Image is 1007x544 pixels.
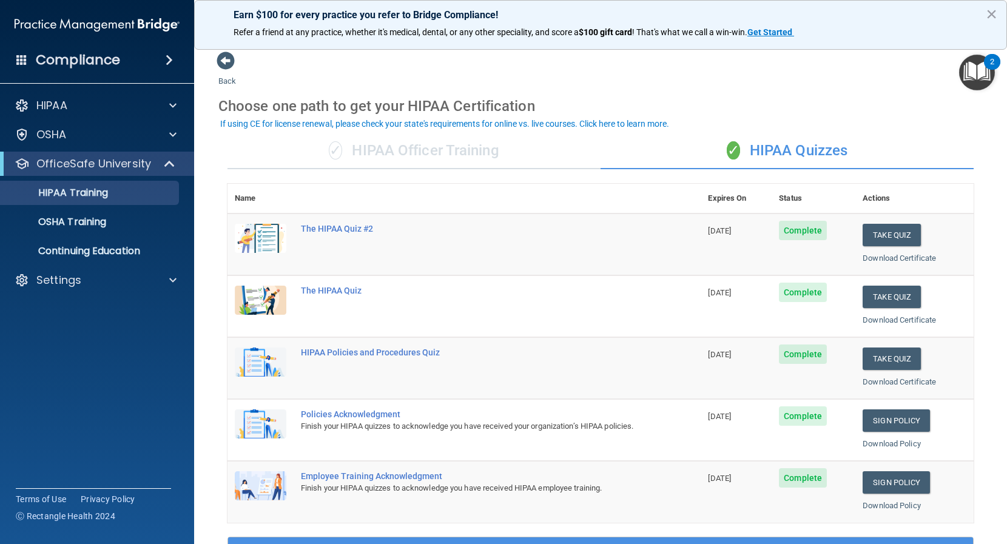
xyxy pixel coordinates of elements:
[863,224,921,246] button: Take Quiz
[986,4,997,24] button: Close
[708,474,731,483] span: [DATE]
[81,493,135,505] a: Privacy Policy
[863,348,921,370] button: Take Quiz
[329,141,342,160] span: ✓
[15,98,177,113] a: HIPAA
[15,156,176,171] a: OfficeSafe University
[8,245,173,257] p: Continuing Education
[301,481,640,495] div: Finish your HIPAA quizzes to acknowledge you have received HIPAA employee training.
[16,493,66,505] a: Terms of Use
[772,184,855,213] th: Status
[747,27,792,37] strong: Get Started
[863,286,921,308] button: Take Quiz
[301,224,640,233] div: The HIPAA Quiz #2
[218,118,671,130] button: If using CE for license renewal, please check your state's requirements for online vs. live cours...
[36,273,81,287] p: Settings
[708,412,731,421] span: [DATE]
[15,13,180,37] img: PMB logo
[36,127,67,142] p: OSHA
[218,89,983,124] div: Choose one path to get your HIPAA Certification
[8,216,106,228] p: OSHA Training
[779,221,827,240] span: Complete
[16,510,115,522] span: Ⓒ Rectangle Health 2024
[8,187,108,199] p: HIPAA Training
[36,98,67,113] p: HIPAA
[708,226,731,235] span: [DATE]
[601,133,974,169] div: HIPAA Quizzes
[227,184,294,213] th: Name
[36,52,120,69] h4: Compliance
[15,273,177,287] a: Settings
[863,471,930,494] a: Sign Policy
[701,184,772,213] th: Expires On
[779,283,827,302] span: Complete
[708,288,731,297] span: [DATE]
[863,254,936,263] a: Download Certificate
[959,55,995,90] button: Open Resource Center, 2 new notifications
[863,409,930,432] a: Sign Policy
[863,501,921,510] a: Download Policy
[234,27,579,37] span: Refer a friend at any practice, whether it's medical, dental, or any other speciality, and score a
[218,62,236,86] a: Back
[779,406,827,426] span: Complete
[863,439,921,448] a: Download Policy
[632,27,747,37] span: ! That's what we call a win-win.
[301,471,640,481] div: Employee Training Acknowledgment
[779,344,827,364] span: Complete
[227,133,601,169] div: HIPAA Officer Training
[234,9,968,21] p: Earn $100 for every practice you refer to Bridge Compliance!
[15,127,177,142] a: OSHA
[36,156,151,171] p: OfficeSafe University
[990,62,994,78] div: 2
[708,350,731,359] span: [DATE]
[863,377,936,386] a: Download Certificate
[579,27,632,37] strong: $100 gift card
[727,141,740,160] span: ✓
[301,419,640,434] div: Finish your HIPAA quizzes to acknowledge you have received your organization’s HIPAA policies.
[220,119,669,128] div: If using CE for license renewal, please check your state's requirements for online vs. live cours...
[747,27,794,37] a: Get Started
[301,348,640,357] div: HIPAA Policies and Procedures Quiz
[301,286,640,295] div: The HIPAA Quiz
[855,184,974,213] th: Actions
[301,409,640,419] div: Policies Acknowledgment
[863,315,936,324] a: Download Certificate
[779,468,827,488] span: Complete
